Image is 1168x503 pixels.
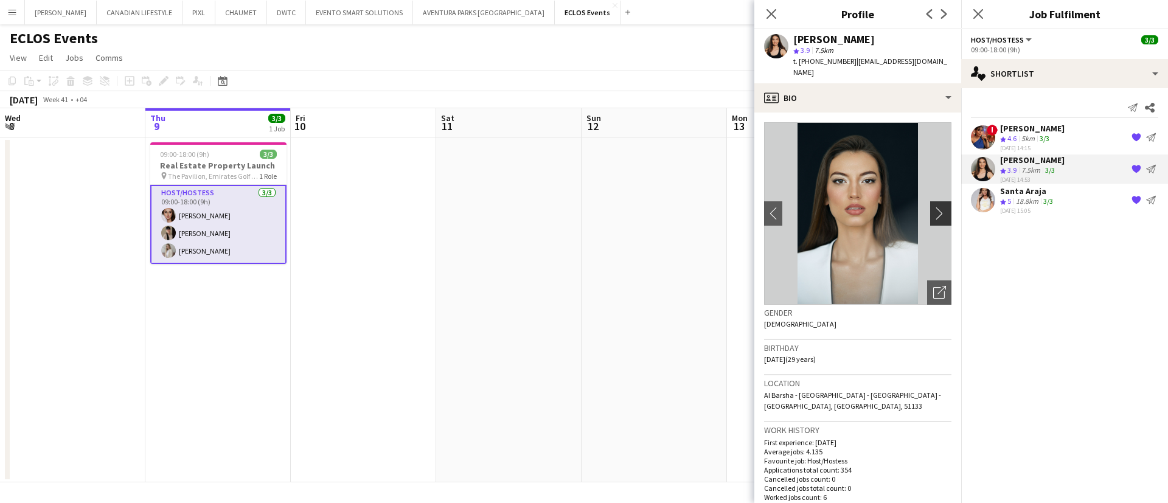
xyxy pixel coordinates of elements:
[60,50,88,66] a: Jobs
[215,1,267,24] button: CHAUMET
[296,113,305,123] span: Fri
[1000,123,1065,134] div: [PERSON_NAME]
[439,119,454,133] span: 11
[25,1,97,24] button: [PERSON_NAME]
[1013,196,1041,207] div: 18.8km
[269,124,285,133] div: 1 Job
[96,52,123,63] span: Comms
[961,59,1168,88] div: Shortlist
[1007,134,1017,143] span: 4.6
[5,113,21,123] span: Wed
[730,119,748,133] span: 13
[793,57,857,66] span: t. [PHONE_NUMBER]
[764,355,816,364] span: [DATE] (29 years)
[150,113,165,123] span: Thu
[1019,165,1043,176] div: 7.5km
[764,342,951,353] h3: Birthday
[764,390,941,411] span: Al Barsha - [GEOGRAPHIC_DATA] - [GEOGRAPHIC_DATA] - [GEOGRAPHIC_DATA], [GEOGRAPHIC_DATA], 51133
[306,1,413,24] button: EVENTO SMART SOLUTIONS
[150,160,287,171] h3: Real Estate Property Launch
[971,35,1034,44] button: Host/Hostess
[764,474,951,484] p: Cancelled jobs count: 0
[764,456,951,465] p: Favourite job: Host/Hostess
[75,95,87,104] div: +04
[764,378,951,389] h3: Location
[5,50,32,66] a: View
[1000,154,1065,165] div: [PERSON_NAME]
[927,280,951,305] div: Open photos pop-in
[754,83,961,113] div: Bio
[793,34,875,45] div: [PERSON_NAME]
[971,45,1158,54] div: 09:00-18:00 (9h)
[10,94,38,106] div: [DATE]
[1045,165,1055,175] app-skills-label: 3/3
[961,6,1168,22] h3: Job Fulfilment
[1007,165,1017,175] span: 3.9
[260,150,277,159] span: 3/3
[97,1,182,24] button: CANADIAN LIFESTYLE
[441,113,454,123] span: Sat
[10,52,27,63] span: View
[65,52,83,63] span: Jobs
[555,1,620,24] button: ECLOS Events
[1000,207,1055,215] div: [DATE] 15:05
[160,150,209,159] span: 09:00-18:00 (9h)
[91,50,128,66] a: Comms
[268,114,285,123] span: 3/3
[1040,134,1049,143] app-skills-label: 3/3
[1000,144,1065,152] div: [DATE] 14:15
[585,119,601,133] span: 12
[764,122,951,305] img: Crew avatar or photo
[764,319,836,328] span: [DEMOGRAPHIC_DATA]
[586,113,601,123] span: Sun
[1043,196,1053,206] app-skills-label: 3/3
[754,6,961,22] h3: Profile
[764,438,951,447] p: First experience: [DATE]
[971,35,1024,44] span: Host/Hostess
[801,46,810,55] span: 3.9
[10,29,98,47] h1: ECLOS Events
[34,50,58,66] a: Edit
[182,1,215,24] button: PIXL
[1019,134,1037,144] div: 5km
[3,119,21,133] span: 8
[812,46,836,55] span: 7.5km
[294,119,305,133] span: 10
[732,113,748,123] span: Mon
[1000,175,1065,183] div: [DATE] 14:53
[259,172,277,181] span: 1 Role
[1007,196,1011,206] span: 5
[764,447,951,456] p: Average jobs: 4.135
[764,307,951,318] h3: Gender
[1141,35,1158,44] span: 3/3
[764,493,951,502] p: Worked jobs count: 6
[150,142,287,264] app-job-card: 09:00-18:00 (9h)3/3Real Estate Property Launch The Pavilion, Emirates Golf Club1 RoleHost/Hostess...
[793,57,947,77] span: | [EMAIL_ADDRESS][DOMAIN_NAME]
[764,484,951,493] p: Cancelled jobs total count: 0
[1000,186,1055,196] div: Santa Araja
[764,425,951,435] h3: Work history
[150,185,287,264] app-card-role: Host/Hostess3/309:00-18:00 (9h)[PERSON_NAME][PERSON_NAME][PERSON_NAME]
[987,125,998,136] span: !
[413,1,555,24] button: AVENTURA PARKS [GEOGRAPHIC_DATA]
[267,1,306,24] button: DWTC
[168,172,259,181] span: The Pavilion, Emirates Golf Club
[39,52,53,63] span: Edit
[764,465,951,474] p: Applications total count: 354
[40,95,71,104] span: Week 41
[148,119,165,133] span: 9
